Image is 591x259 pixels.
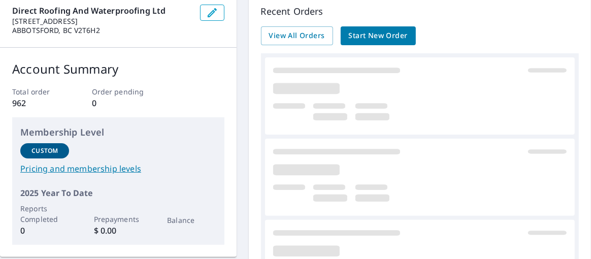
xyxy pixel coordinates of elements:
p: Custom [31,146,58,155]
a: Start New Order [341,26,416,45]
p: Recent Orders [261,5,579,18]
a: Pricing and membership levels [20,163,216,175]
p: Order pending [92,86,145,97]
p: [STREET_ADDRESS] [12,17,192,26]
span: View All Orders [269,29,325,42]
p: ABBOTSFORD, BC V2T6H2 [12,26,192,35]
p: Membership Level [20,125,216,139]
span: Start New Order [349,29,408,42]
p: Total order [12,86,65,97]
p: Account Summary [12,60,224,78]
p: 2025 Year To Date [20,187,216,199]
p: Prepayments [94,214,143,224]
p: 0 [20,224,69,237]
a: View All Orders [261,26,333,45]
p: Reports Completed [20,203,69,224]
p: $ 0.00 [94,224,143,237]
p: 0 [92,97,145,109]
p: Balance [167,215,216,225]
p: Direct Roofing and Waterproofing Ltd [12,5,192,17]
p: 962 [12,97,65,109]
